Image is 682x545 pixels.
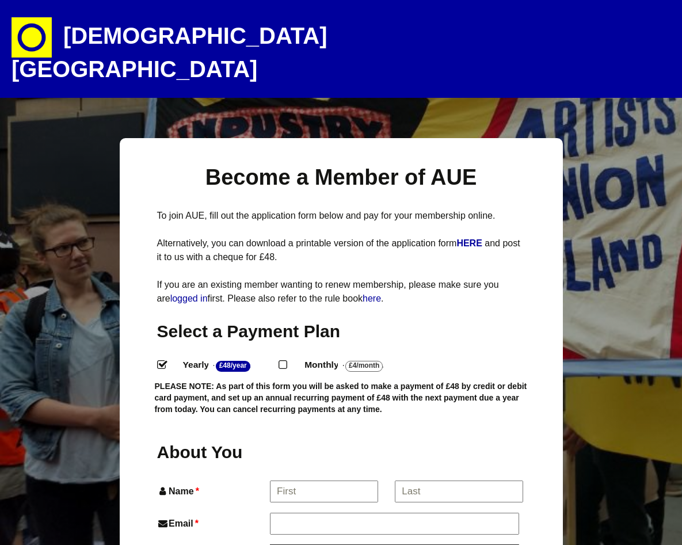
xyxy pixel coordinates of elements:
p: If you are an existing member wanting to renew membership, please make sure you are first. Please... [157,278,525,306]
p: Alternatively, you can download a printable version of the application form and post it to us wit... [157,237,525,264]
h1: Become a Member of AUE [157,163,525,192]
label: Monthly - . [294,357,412,374]
span: Select a Payment Plan [157,322,341,341]
a: HERE [456,238,485,248]
a: here [363,294,381,303]
img: circle-e1448293145835.png [12,17,52,58]
a: logged in [170,294,208,303]
h2: About You [157,441,268,463]
label: Name [157,483,268,499]
p: To join AUE, fill out the application form below and pay for your membership online. [157,209,525,223]
strong: £48/Year [216,361,250,372]
strong: £4/Month [345,361,383,372]
input: First [270,481,378,502]
label: Email [157,516,268,531]
strong: HERE [456,238,482,248]
input: Last [395,481,523,502]
label: Yearly - . [173,357,279,374]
